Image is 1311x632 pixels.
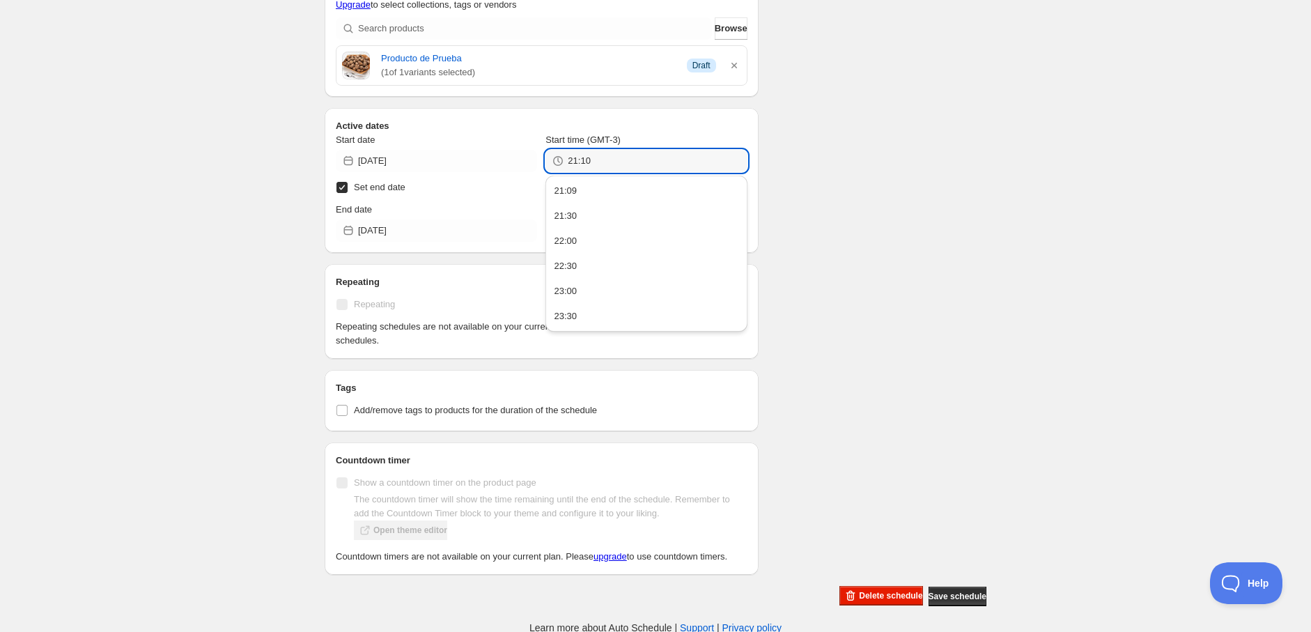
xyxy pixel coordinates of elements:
[839,586,922,606] button: Delete schedule
[354,299,395,309] span: Repeating
[554,209,577,223] div: 21:30
[550,230,743,252] button: 22:00
[554,309,577,323] div: 23:30
[1210,562,1283,604] iframe: Toggle Customer Support
[354,493,747,521] p: The countdown timer will show the time remaining until the end of the schedule. Remember to add t...
[336,320,747,348] p: Repeating schedules are not available on your current plan. Please to create repeating schedules.
[336,119,747,133] h2: Active dates
[381,65,676,79] span: ( 1 of 1 variants selected)
[354,405,597,415] span: Add/remove tags to products for the duration of the schedule
[336,454,747,468] h2: Countdown timer
[550,205,743,227] button: 21:30
[554,184,577,198] div: 21:09
[336,134,375,145] span: Start date
[554,259,577,273] div: 22:30
[554,284,577,298] div: 23:00
[550,280,743,302] button: 23:00
[554,234,577,248] div: 22:00
[550,180,743,202] button: 21:09
[342,52,370,79] img: Producto de Prueba-Kitchen Center
[545,134,621,145] span: Start time (GMT-3)
[929,587,986,606] button: Save schedule
[929,591,986,602] span: Save schedule
[381,52,676,65] a: Producto de Prueba
[594,551,627,562] a: upgrade
[358,17,712,40] input: Search products
[692,60,711,71] span: Draft
[859,590,922,601] span: Delete schedule
[354,182,405,192] span: Set end date
[550,305,743,327] button: 23:30
[336,550,747,564] p: Countdown timers are not available on your current plan. Please to use countdown timers.
[715,17,747,40] button: Browse
[336,381,747,395] h2: Tags
[354,477,536,488] span: Show a countdown timer on the product page
[715,22,747,36] span: Browse
[336,275,747,289] h2: Repeating
[550,255,743,277] button: 22:30
[336,204,372,215] span: End date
